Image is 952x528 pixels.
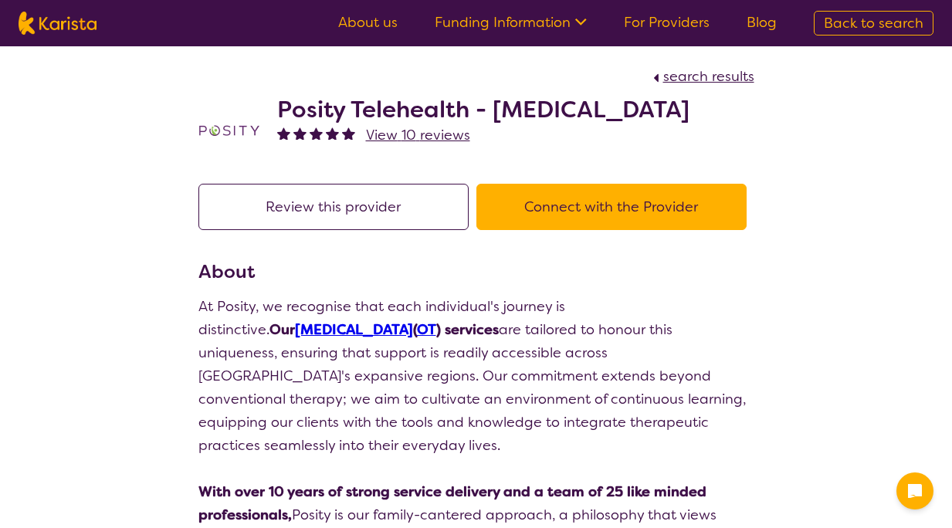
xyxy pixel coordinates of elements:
strong: Our ( ) services [269,320,499,339]
img: fullstar [277,127,290,140]
img: fullstar [293,127,307,140]
a: Connect with the Provider [476,198,754,216]
a: View 10 reviews [366,124,470,147]
a: Funding Information [435,13,587,32]
img: t1bslo80pcylnzwjhndq.png [198,100,260,161]
img: fullstar [326,127,339,140]
img: fullstar [342,127,355,140]
a: About us [338,13,398,32]
a: [MEDICAL_DATA] [295,320,413,339]
span: Back to search [824,14,923,32]
h3: About [198,258,754,286]
a: For Providers [624,13,710,32]
a: Blog [747,13,777,32]
p: At Posity, we recognise that each individual's journey is distinctive. are tailored to honour thi... [198,295,754,457]
strong: With over 10 years of strong service delivery and a team of 25 like minded professionals, [198,482,706,524]
span: search results [663,67,754,86]
a: Back to search [814,11,933,36]
button: Review this provider [198,184,469,230]
a: search results [649,67,754,86]
button: Connect with the Provider [476,184,747,230]
span: View 10 reviews [366,126,470,144]
h2: Posity Telehealth - [MEDICAL_DATA] [277,96,689,124]
a: OT [417,320,436,339]
img: fullstar [310,127,323,140]
img: Karista logo [19,12,97,35]
a: Review this provider [198,198,476,216]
